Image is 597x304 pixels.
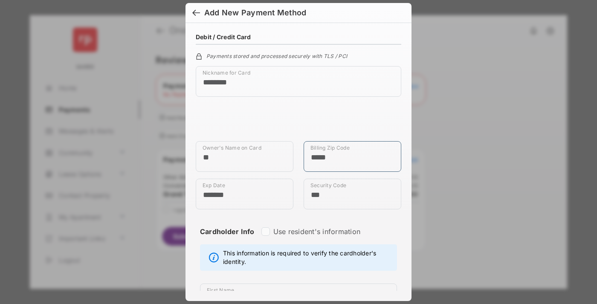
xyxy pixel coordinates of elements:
[204,8,306,17] div: Add New Payment Method
[196,104,401,141] iframe: Credit card field
[200,227,255,251] strong: Cardholder Info
[273,227,360,236] label: Use resident's information
[196,33,251,41] h4: Debit / Credit Card
[223,249,392,266] span: This information is required to verify the cardholder's identity.
[196,52,401,59] div: Payments stored and processed securely with TLS / PCI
